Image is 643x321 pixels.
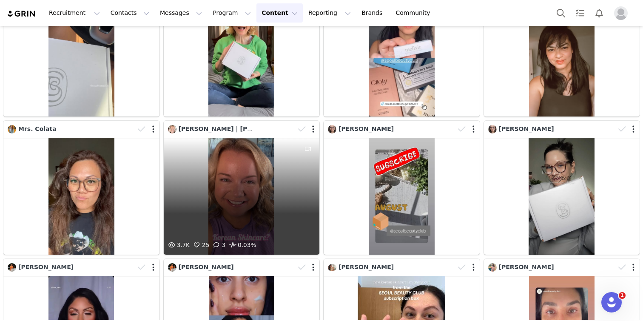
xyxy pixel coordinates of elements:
[303,3,356,23] button: Reporting
[179,125,401,132] span: [PERSON_NAME] | [PERSON_NAME] | PCOS | Weight Loss | Exercise
[105,3,154,23] button: Contacts
[499,264,554,270] span: [PERSON_NAME]
[168,263,176,272] img: 3affdc3d-c0ac-4893-8b42-9a6d316c5f1d--s.jpg
[552,3,570,23] button: Search
[8,125,16,134] img: a10f3535-ddd6-4475-b152-d3a94a40a5f0.jpg
[179,264,234,270] span: [PERSON_NAME]
[44,3,105,23] button: Recruitment
[256,3,303,23] button: Content
[601,292,622,312] iframe: Intercom live chat
[8,263,16,272] img: 3affdc3d-c0ac-4893-8b42-9a6d316c5f1d--s.jpg
[609,6,636,20] button: Profile
[571,3,589,23] a: Tasks
[167,241,190,248] span: 3.7K
[391,3,439,23] a: Community
[328,264,336,271] img: e6d0414c-dce2-40a1-bdc1-1b4d0d75c69f.jpg
[18,264,74,270] span: [PERSON_NAME]
[155,3,207,23] button: Messages
[488,125,497,134] img: 9ea696b1-c373-4a22-b421-4c93169c4082.jpg
[614,6,628,20] img: placeholder-profile.jpg
[328,125,336,134] img: 9ea696b1-c373-4a22-b421-4c93169c4082.jpg
[488,263,497,272] img: 3ad45785-476a-4f17-962e-8d0df592a3b9--s.jpg
[356,3,390,23] a: Brands
[168,125,176,134] img: ad69e839-d1d9-47f9-8141-782b91d83de2.jpg
[228,240,256,250] span: 0.03%
[339,125,394,132] span: [PERSON_NAME]
[590,3,609,23] button: Notifications
[619,292,626,299] span: 1
[339,264,394,270] span: [PERSON_NAME]
[208,3,256,23] button: Program
[7,10,37,18] img: grin logo
[18,125,57,132] span: Mrs. Colata
[192,241,209,248] span: 25
[211,241,225,248] span: 3
[499,125,554,132] span: [PERSON_NAME]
